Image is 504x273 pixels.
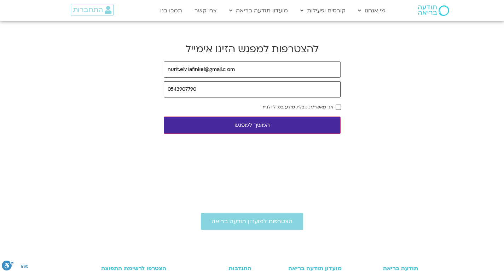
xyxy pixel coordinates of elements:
[418,5,449,16] img: תודעה בריאה
[212,218,292,225] span: הצטרפות למועדון תודעה בריאה
[186,265,251,272] h3: התנדבות
[191,4,220,17] a: צרו קשר
[201,213,303,230] a: הצטרפות למועדון תודעה בריאה
[349,265,418,272] h3: תודעה בריאה
[164,81,341,97] input: מספר נייד
[164,117,341,134] button: המשך למפגש
[157,4,186,17] a: תמכו בנו
[226,4,291,17] a: מועדון תודעה בריאה
[297,4,349,17] a: קורסים ופעילות
[86,265,167,272] h3: הצטרפו לרשימת התפוצה
[164,61,341,78] input: example@mail.com
[73,6,103,14] span: התחברות
[164,42,341,56] h2: להצטרפות למפגש הזינו אימייל
[354,4,389,17] a: מי אנחנו
[261,105,333,109] label: אני מאשר/ת קבלת מידע במייל ולנייד
[259,265,342,272] h3: מועדון תודעה בריאה
[71,4,114,16] a: התחברות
